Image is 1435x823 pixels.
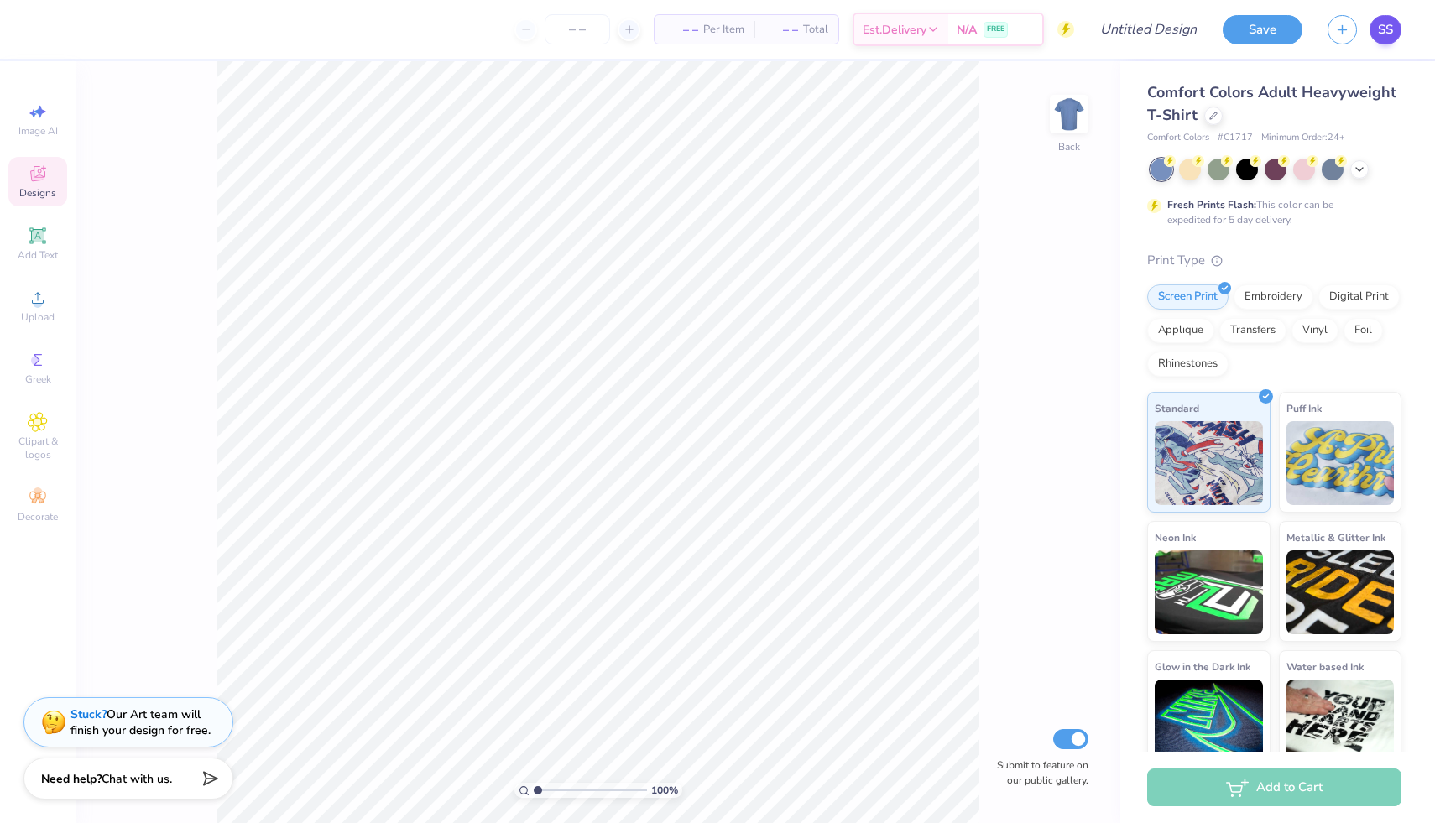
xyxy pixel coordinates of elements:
[1291,318,1338,343] div: Vinyl
[1286,399,1322,417] span: Puff Ink
[1167,198,1256,211] strong: Fresh Prints Flash:
[1058,139,1080,154] div: Back
[1155,550,1263,634] img: Neon Ink
[1286,529,1385,546] span: Metallic & Glitter Ink
[545,14,610,44] input: – –
[957,21,977,39] span: N/A
[1378,20,1393,39] span: SS
[1155,421,1263,505] img: Standard
[987,23,1004,35] span: FREE
[1219,318,1286,343] div: Transfers
[1261,131,1345,145] span: Minimum Order: 24 +
[41,771,102,787] strong: Need help?
[1147,284,1229,310] div: Screen Print
[665,21,698,39] span: – –
[1223,15,1302,44] button: Save
[1147,131,1209,145] span: Comfort Colors
[1318,284,1400,310] div: Digital Print
[1370,15,1401,44] a: SS
[1087,13,1210,46] input: Untitled Design
[1052,97,1086,131] img: Back
[19,186,56,200] span: Designs
[703,21,744,39] span: Per Item
[102,771,172,787] span: Chat with us.
[803,21,828,39] span: Total
[25,372,51,386] span: Greek
[1344,318,1383,343] div: Foil
[18,510,58,523] span: Decorate
[1147,318,1214,343] div: Applique
[1234,284,1313,310] div: Embroidery
[21,310,55,324] span: Upload
[1147,82,1396,125] span: Comfort Colors Adult Heavyweight T-Shirt
[8,435,67,461] span: Clipart & logos
[1147,251,1401,270] div: Print Type
[18,124,58,138] span: Image AI
[1286,550,1395,634] img: Metallic & Glitter Ink
[1155,399,1199,417] span: Standard
[1286,680,1395,763] img: Water based Ink
[1155,680,1263,763] img: Glow in the Dark Ink
[651,783,678,798] span: 100 %
[1155,658,1250,675] span: Glow in the Dark Ink
[70,706,211,738] div: Our Art team will finish your design for free.
[1286,421,1395,505] img: Puff Ink
[1218,131,1253,145] span: # C1717
[1167,197,1374,227] div: This color can be expedited for 5 day delivery.
[1155,529,1196,546] span: Neon Ink
[1147,352,1229,377] div: Rhinestones
[863,21,926,39] span: Est. Delivery
[18,248,58,262] span: Add Text
[70,706,107,722] strong: Stuck?
[1286,658,1364,675] span: Water based Ink
[988,758,1088,788] label: Submit to feature on our public gallery.
[764,21,798,39] span: – –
